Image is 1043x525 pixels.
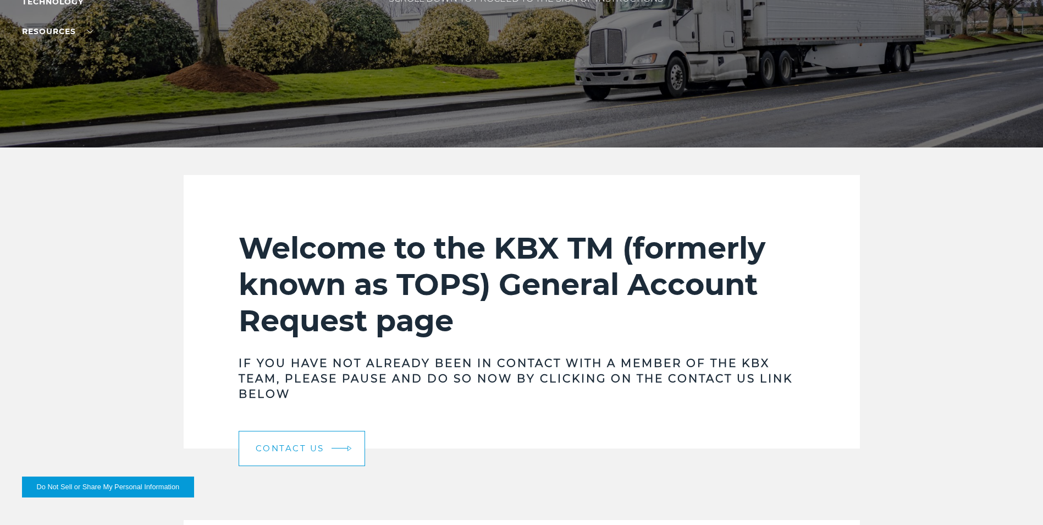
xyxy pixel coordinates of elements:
h2: Welcome to the KBX TM (formerly known as TOPS) General Account Request page [239,230,805,339]
button: Do Not Sell or Share My Personal Information [22,477,194,497]
h3: If you have not already been in contact with a member of the KBX team, please pause and do so now... [239,356,805,402]
img: arrow [347,446,351,452]
a: RESOURCES [22,26,93,36]
iframe: Chat Widget [988,472,1043,525]
a: Contact Us arrow arrow [239,431,365,466]
span: Contact Us [256,444,324,452]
